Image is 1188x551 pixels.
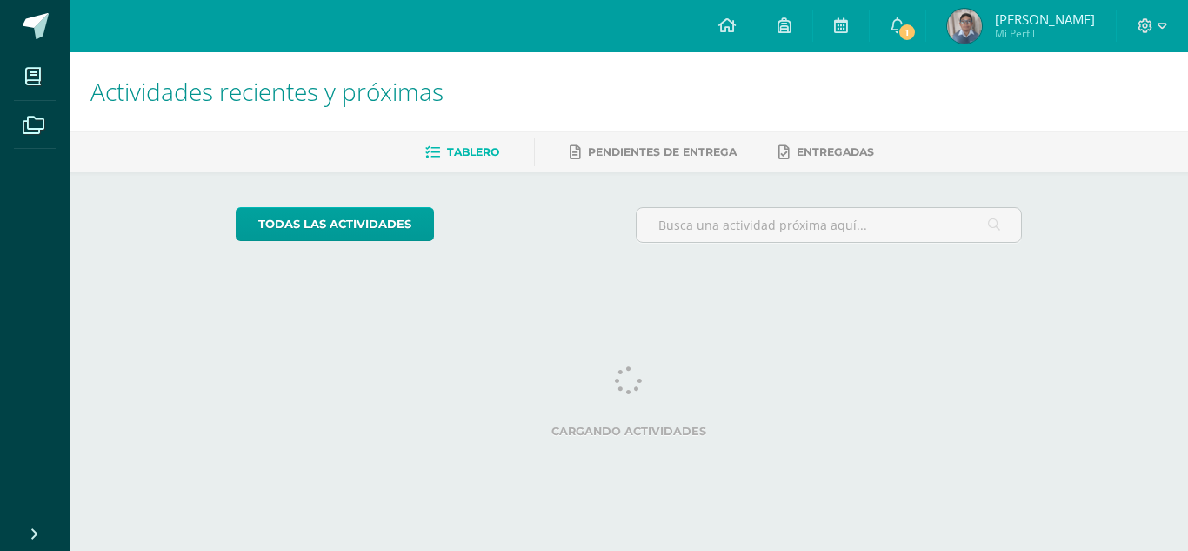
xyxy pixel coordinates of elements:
input: Busca una actividad próxima aquí... [637,208,1022,242]
span: Tablero [447,145,499,158]
span: 1 [898,23,917,42]
a: todas las Actividades [236,207,434,241]
a: Tablero [425,138,499,166]
span: Entregadas [797,145,874,158]
span: Mi Perfil [995,26,1095,41]
span: Actividades recientes y próximas [90,75,444,108]
a: Entregadas [778,138,874,166]
span: Pendientes de entrega [588,145,737,158]
img: 4b3193a9a6b9d84d82606705fbbd4e56.png [947,9,982,44]
a: Pendientes de entrega [570,138,737,166]
span: [PERSON_NAME] [995,10,1095,28]
label: Cargando actividades [236,425,1023,438]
